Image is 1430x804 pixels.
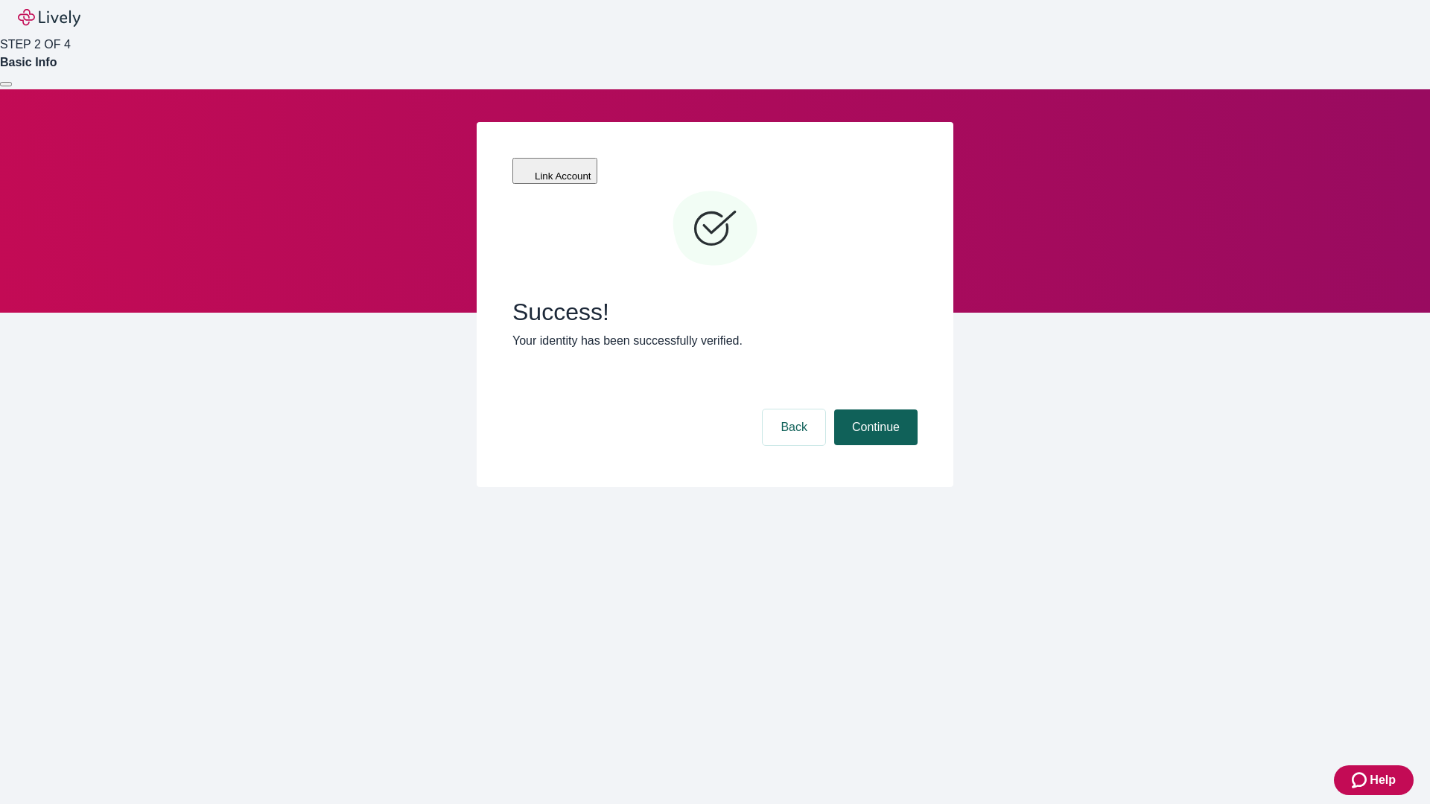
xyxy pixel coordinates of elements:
button: Link Account [512,158,597,184]
span: Help [1370,771,1396,789]
img: Lively [18,9,80,27]
button: Back [763,409,825,445]
button: Zendesk support iconHelp [1334,765,1414,795]
span: Success! [512,298,918,326]
svg: Checkmark icon [670,185,760,274]
button: Continue [834,409,918,445]
svg: Zendesk support icon [1352,771,1370,789]
p: Your identity has been successfully verified. [512,332,918,350]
